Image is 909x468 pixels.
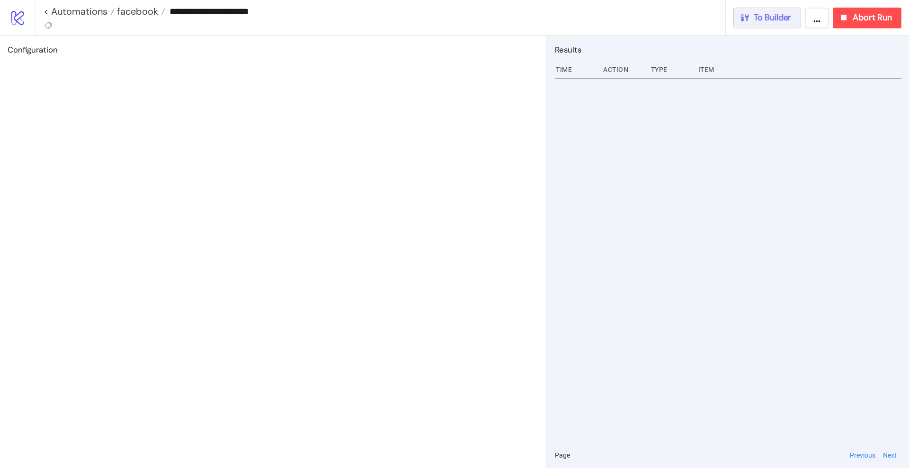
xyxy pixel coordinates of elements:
button: To Builder [733,8,802,28]
span: To Builder [754,12,792,23]
h2: Configuration [8,44,538,56]
div: Time [555,61,596,79]
div: Type [650,61,691,79]
button: ... [805,8,829,28]
a: facebook [115,7,165,16]
button: Abort Run [833,8,901,28]
span: Abort Run [853,12,892,23]
button: Next [880,450,900,460]
div: Action [602,61,643,79]
div: Item [697,61,901,79]
a: < Automations [44,7,115,16]
span: Page [555,450,570,460]
span: facebook [115,5,158,18]
h2: Results [555,44,901,56]
button: Previous [847,450,878,460]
